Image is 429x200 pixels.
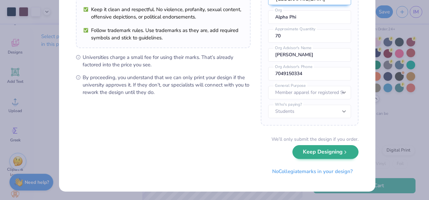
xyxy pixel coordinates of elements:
span: Universities charge a small fee for using their marks. That’s already factored into the price you... [83,54,251,68]
input: Org Advisor's Phone [268,67,351,80]
button: NoCollegiatemarks in your design? [266,165,359,178]
li: Keep it clean and respectful. No violence, profanity, sexual content, offensive depictions, or po... [83,6,243,21]
div: We’ll only submit the design if you order. [271,136,359,143]
input: Approximate Quantity [268,29,351,43]
button: Keep Designing [292,145,359,159]
input: Org [268,10,351,24]
input: Org Advisor's Name [268,48,351,62]
li: Follow trademark rules. Use trademarks as they are, add required symbols and stick to guidelines. [83,27,243,41]
span: By proceeding, you understand that we can only print your design if the university approves it. I... [83,74,251,96]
